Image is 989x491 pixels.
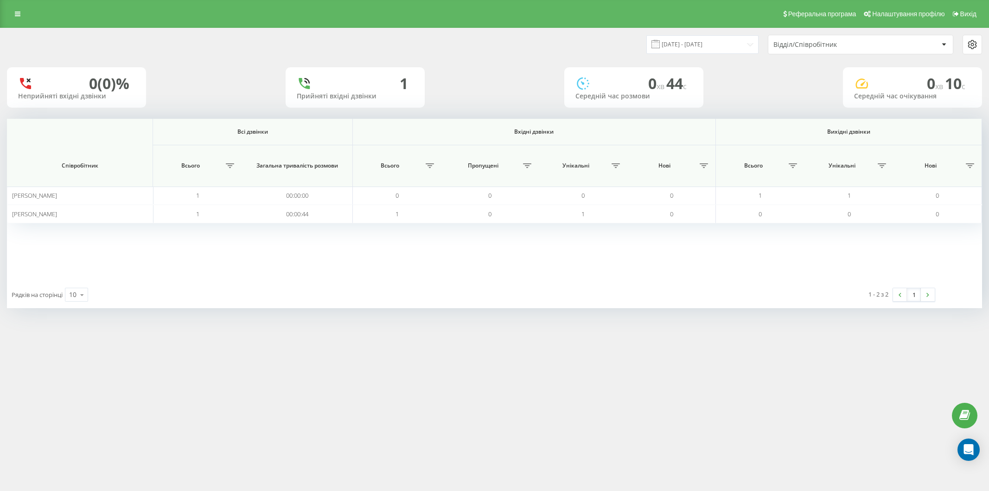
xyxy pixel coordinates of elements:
span: 0 [936,191,939,200]
span: хв [935,81,945,91]
span: Всього [158,162,223,169]
span: 1 [396,210,399,218]
span: c [683,81,687,91]
div: Прийняті вхідні дзвінки [297,92,414,100]
span: 0 [670,210,673,218]
div: Неприйняті вхідні дзвінки [18,92,135,100]
div: 0 (0)% [89,75,129,92]
span: Нові [898,162,963,169]
span: Налаштування профілю [872,10,944,18]
span: Унікальні [810,162,875,169]
span: Нові [632,162,697,169]
a: 1 [907,288,921,301]
span: 0 [396,191,399,200]
span: Співробітник [19,162,141,169]
span: 0 [936,210,939,218]
span: Рядків на сторінці [12,291,63,299]
span: Унікальні [543,162,609,169]
span: Всього [357,162,423,169]
span: 1 [848,191,851,200]
span: Вихід [960,10,976,18]
span: 1 [581,210,585,218]
span: 0 [648,73,666,93]
span: Реферальна програма [788,10,856,18]
span: 1 [759,191,762,200]
div: Середній час розмови [575,92,692,100]
span: 1 [196,191,199,200]
span: Вхідні дзвінки [375,128,694,136]
span: хв [657,81,666,91]
span: [PERSON_NAME] [12,191,57,200]
div: 1 [400,75,408,92]
td: 00:00:44 [242,205,353,223]
span: 0 [759,210,762,218]
span: Загальна тривалість розмови [252,162,343,169]
span: Пропущені [446,162,520,169]
span: 0 [670,191,673,200]
td: 00:00:00 [242,187,353,205]
span: Всього [721,162,786,169]
span: 44 [666,73,687,93]
div: Середній час очікування [854,92,971,100]
span: Всі дзвінки [167,128,338,136]
span: Вихідні дзвінки [734,128,964,136]
span: 0 [848,210,851,218]
span: 0 [488,191,491,200]
span: c [962,81,965,91]
span: 10 [945,73,965,93]
span: 0 [581,191,585,200]
span: 1 [196,210,199,218]
span: 0 [488,210,491,218]
div: 1 - 2 з 2 [868,290,888,299]
span: 0 [927,73,945,93]
div: 10 [69,290,77,299]
div: Open Intercom Messenger [957,439,980,461]
span: [PERSON_NAME] [12,210,57,218]
div: Відділ/Співробітник [773,41,884,49]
